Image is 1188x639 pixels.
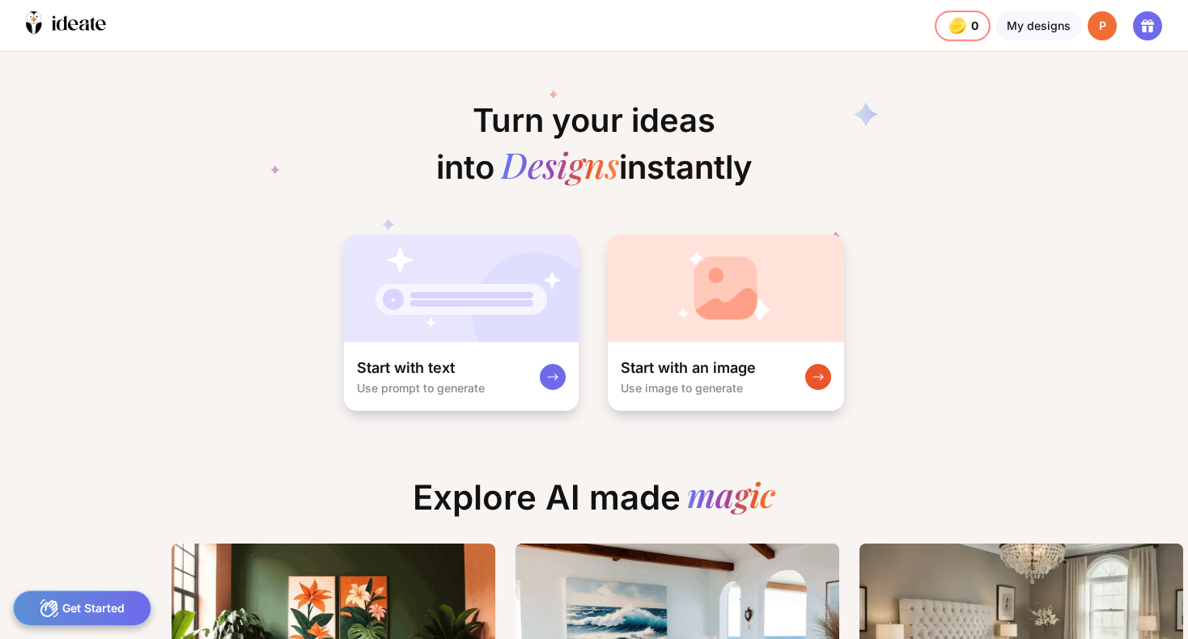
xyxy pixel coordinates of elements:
[621,381,743,395] div: Use image to generate
[344,235,579,342] img: startWithTextCardBg.jpg
[608,235,844,342] img: startWithImageCardBg.jpg
[971,19,980,32] span: 0
[621,358,756,378] div: Start with an image
[1088,11,1117,40] div: P
[357,358,455,378] div: Start with text
[357,381,485,395] div: Use prompt to generate
[996,11,1081,40] div: My designs
[13,590,151,626] div: Get Started
[400,477,788,531] div: Explore AI made
[687,477,775,518] div: magic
